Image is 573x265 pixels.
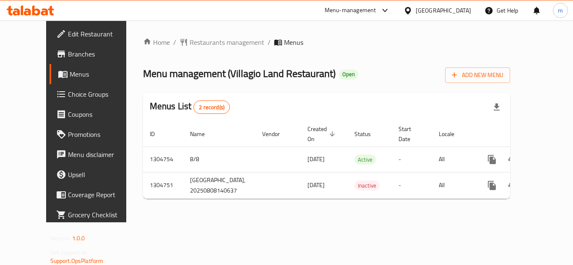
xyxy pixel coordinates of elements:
span: Coupons [68,109,135,119]
td: All [432,172,475,198]
li: / [268,37,271,47]
span: Edit Restaurant [68,29,135,39]
a: Grocery Checklist [49,205,142,225]
a: Branches [49,44,142,64]
nav: breadcrumb [143,37,510,47]
a: Upsell [49,165,142,185]
table: enhanced table [143,121,569,199]
span: Status [354,129,382,139]
span: Vendor [262,129,291,139]
li: / [173,37,176,47]
span: Menu disclaimer [68,149,135,160]
span: Upsell [68,170,135,180]
h2: Menus List [150,100,230,114]
td: - [392,172,432,198]
span: Locale [439,129,465,139]
button: Add New Menu [445,67,510,83]
span: Inactive [354,181,380,190]
div: Menu-management [325,5,376,15]
span: Choice Groups [68,89,135,99]
td: [GEOGRAPHIC_DATA], 20250808140637 [183,172,255,198]
td: 8/8 [183,147,255,172]
a: Choice Groups [49,84,142,104]
span: Menu management ( Villagio Land Restaurant ) [143,64,336,83]
span: Menus [70,69,135,79]
button: more [482,175,502,196]
span: 2 record(s) [194,103,229,111]
div: Total records count [193,100,230,114]
button: Change Status [502,175,522,196]
span: Add New Menu [452,70,503,80]
span: Open [339,71,358,78]
span: Branches [68,49,135,59]
a: Coupons [49,104,142,124]
span: ID [150,129,166,139]
span: Start Date [398,124,422,144]
span: [DATE] [307,180,325,190]
span: Coverage Report [68,190,135,200]
a: Coverage Report [49,185,142,205]
span: Name [190,129,216,139]
span: Version: [50,233,71,244]
span: Restaurants management [190,37,264,47]
td: All [432,147,475,172]
button: Change Status [502,149,522,170]
a: Edit Restaurant [49,24,142,44]
div: [GEOGRAPHIC_DATA] [416,6,471,15]
span: Promotions [68,129,135,139]
a: Menus [49,64,142,84]
span: 1.0.0 [72,233,85,244]
a: Promotions [49,124,142,144]
span: [DATE] [307,154,325,165]
td: 1304754 [143,147,183,172]
span: Active [354,155,376,165]
span: m [558,6,563,15]
td: 1304751 [143,172,183,198]
button: more [482,149,502,170]
a: Restaurants management [180,37,264,47]
span: Menus [284,37,303,47]
a: Menu disclaimer [49,144,142,165]
div: Open [339,69,358,80]
a: Home [143,37,170,47]
span: Created On [307,124,338,144]
th: Actions [475,121,569,147]
div: Export file [487,97,507,117]
span: Grocery Checklist [68,210,135,220]
span: Get support on: [50,247,89,258]
td: - [392,147,432,172]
